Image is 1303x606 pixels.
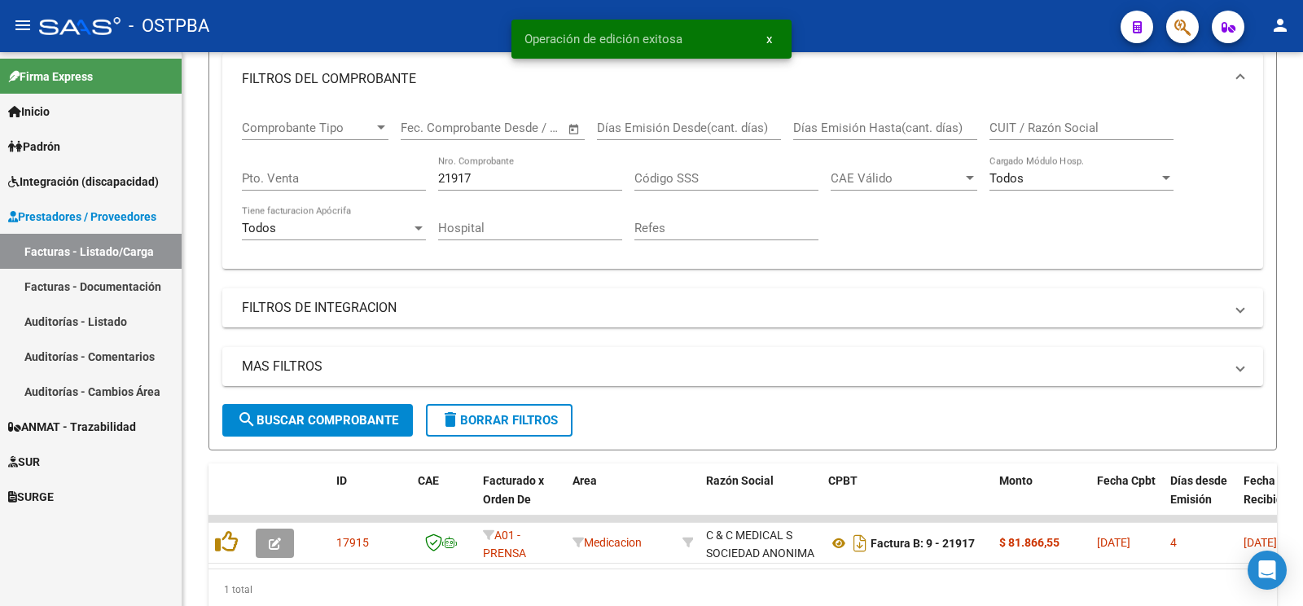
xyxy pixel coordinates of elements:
datatable-header-cell: Razón Social [700,463,822,535]
span: Integración (discapacidad) [8,173,159,191]
span: Fecha Recibido [1244,474,1289,506]
span: Comprobante Tipo [242,121,374,135]
datatable-header-cell: Area [566,463,676,535]
mat-panel-title: FILTROS DE INTEGRACION [242,299,1224,317]
span: 4 [1170,536,1177,549]
mat-panel-title: MAS FILTROS [242,358,1224,375]
span: - OSTPBA [129,8,209,44]
span: SURGE [8,488,54,506]
div: 30707174702 [706,526,815,560]
datatable-header-cell: Monto [993,463,1090,535]
span: Monto [999,474,1033,487]
span: CPBT [828,474,858,487]
input: Fecha inicio [401,121,467,135]
datatable-header-cell: Días desde Emisión [1164,463,1237,535]
span: ANMAT - Trazabilidad [8,418,136,436]
strong: Factura B: 9 - 21917 [871,537,975,550]
span: Borrar Filtros [441,413,558,428]
datatable-header-cell: CAE [411,463,476,535]
button: Open calendar [565,120,584,138]
span: CAE [418,474,439,487]
mat-icon: person [1270,15,1290,35]
span: Días desde Emisión [1170,474,1227,506]
datatable-header-cell: ID [330,463,411,535]
div: FILTROS DEL COMPROBANTE [222,105,1263,269]
span: Operación de edición exitosa [524,31,682,47]
datatable-header-cell: Facturado x Orden De [476,463,566,535]
mat-expansion-panel-header: FILTROS DE INTEGRACION [222,288,1263,327]
span: Razón Social [706,474,774,487]
button: x [753,24,785,54]
span: Medicacion [573,536,642,549]
mat-icon: search [237,410,257,429]
span: Area [573,474,597,487]
div: Open Intercom Messenger [1248,551,1287,590]
mat-expansion-panel-header: MAS FILTROS [222,347,1263,386]
span: SUR [8,453,40,471]
datatable-header-cell: CPBT [822,463,993,535]
mat-icon: delete [441,410,460,429]
mat-expansion-panel-header: FILTROS DEL COMPROBANTE [222,53,1263,105]
span: Inicio [8,103,50,121]
span: Firma Express [8,68,93,86]
span: [DATE] [1244,536,1277,549]
mat-panel-title: FILTROS DEL COMPROBANTE [242,70,1224,88]
span: Buscar Comprobante [237,413,398,428]
span: ID [336,474,347,487]
span: x [766,32,772,46]
div: C & C MEDICAL S SOCIEDAD ANONIMA [706,526,815,564]
span: 17915 [336,536,369,549]
span: [DATE] [1097,536,1130,549]
span: Padrón [8,138,60,156]
span: Todos [989,171,1024,186]
button: Buscar Comprobante [222,404,413,437]
datatable-header-cell: Fecha Cpbt [1090,463,1164,535]
span: Fecha Cpbt [1097,474,1156,487]
span: A01 - PRENSA [483,529,526,560]
strong: $ 81.866,55 [999,536,1060,549]
span: CAE Válido [831,171,963,186]
mat-icon: menu [13,15,33,35]
span: Facturado x Orden De [483,474,544,506]
i: Descargar documento [849,530,871,556]
button: Borrar Filtros [426,404,573,437]
span: Prestadores / Proveedores [8,208,156,226]
span: Todos [242,221,276,235]
input: Fecha fin [481,121,560,135]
